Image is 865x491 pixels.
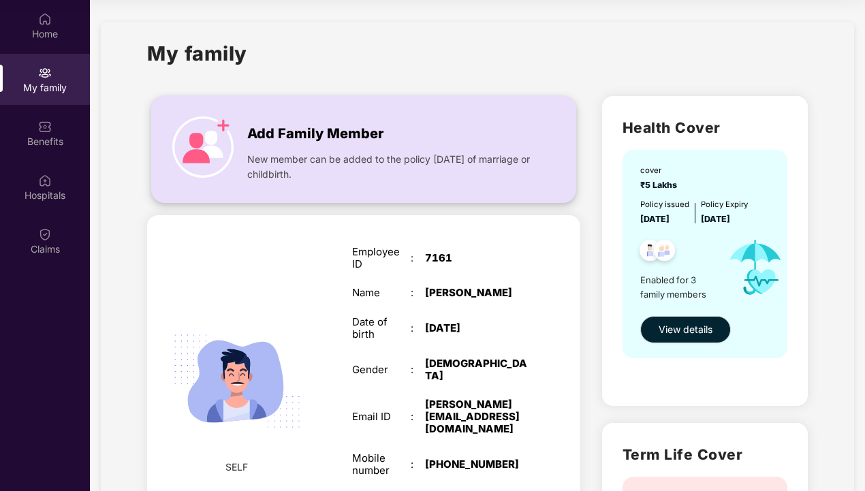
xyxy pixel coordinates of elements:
div: Email ID [352,411,411,423]
h2: Health Cover [623,116,787,139]
div: : [411,411,425,423]
img: svg+xml;base64,PHN2ZyB3aWR0aD0iMjAiIGhlaWdodD0iMjAiIHZpZXdCb3g9IjAgMCAyMCAyMCIgZmlsbD0ibm9uZSIgeG... [38,66,52,80]
div: 7161 [425,252,527,264]
div: Policy Expiry [701,199,748,211]
img: svg+xml;base64,PHN2ZyBpZD0iSG9tZSIgeG1sbnM9Imh0dHA6Ly93d3cudzMub3JnLzIwMDAvc3ZnIiB3aWR0aD0iMjAiIG... [38,12,52,26]
div: : [411,322,425,334]
span: New member can be added to the policy [DATE] of marriage or childbirth. [247,152,534,182]
div: Name [352,287,411,299]
div: Gender [352,364,411,376]
span: SELF [225,460,248,475]
div: [DEMOGRAPHIC_DATA] [425,358,527,382]
div: Employee ID [352,246,411,270]
img: svg+xml;base64,PHN2ZyBpZD0iQ2xhaW0iIHhtbG5zPSJodHRwOi8vd3d3LnczLm9yZy8yMDAwL3N2ZyIgd2lkdGg9IjIwIi... [38,227,52,241]
div: : [411,287,425,299]
h1: My family [147,38,247,69]
span: ₹5 Lakhs [640,180,681,190]
div: Mobile number [352,452,411,477]
img: svg+xml;base64,PHN2ZyB4bWxucz0iaHR0cDovL3d3dy53My5vcmcvMjAwMC9zdmciIHdpZHRoPSI0OC45NDMiIGhlaWdodD... [648,236,681,269]
img: svg+xml;base64,PHN2ZyB4bWxucz0iaHR0cDovL3d3dy53My5vcmcvMjAwMC9zdmciIHdpZHRoPSIyMjQiIGhlaWdodD0iMT... [159,302,316,460]
div: [PERSON_NAME] [425,287,527,299]
div: : [411,252,425,264]
img: svg+xml;base64,PHN2ZyBpZD0iSG9zcGl0YWxzIiB4bWxucz0iaHR0cDovL3d3dy53My5vcmcvMjAwMC9zdmciIHdpZHRoPS... [38,174,52,187]
img: svg+xml;base64,PHN2ZyB4bWxucz0iaHR0cDovL3d3dy53My5vcmcvMjAwMC9zdmciIHdpZHRoPSI0OC45NDMiIGhlaWdodD... [633,236,667,269]
span: Enabled for 3 family members [640,273,717,301]
img: svg+xml;base64,PHN2ZyBpZD0iQmVuZWZpdHMiIHhtbG5zPSJodHRwOi8vd3d3LnczLm9yZy8yMDAwL3N2ZyIgd2lkdGg9Ij... [38,120,52,133]
span: [DATE] [640,214,670,224]
div: Policy issued [640,199,689,211]
div: Date of birth [352,316,411,340]
img: icon [172,116,234,178]
span: [DATE] [701,214,730,224]
div: [DATE] [425,322,527,334]
div: [PHONE_NUMBER] [425,458,527,471]
div: : [411,458,425,471]
div: : [411,364,425,376]
div: cover [640,165,681,177]
button: View details [640,316,731,343]
span: Add Family Member [247,123,383,144]
span: View details [659,322,712,337]
h2: Term Life Cover [623,443,787,466]
img: icon [717,226,793,309]
div: [PERSON_NAME][EMAIL_ADDRESS][DOMAIN_NAME] [425,398,527,434]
